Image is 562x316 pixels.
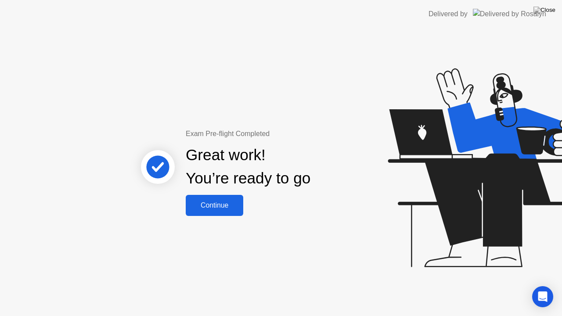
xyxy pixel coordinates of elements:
div: Delivered by [429,9,468,19]
img: Delivered by Rosalyn [473,9,546,19]
button: Continue [186,195,243,216]
div: Continue [188,201,241,209]
div: Great work! You’re ready to go [186,144,310,190]
img: Close [533,7,555,14]
div: Open Intercom Messenger [532,286,553,307]
div: Exam Pre-flight Completed [186,129,367,139]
